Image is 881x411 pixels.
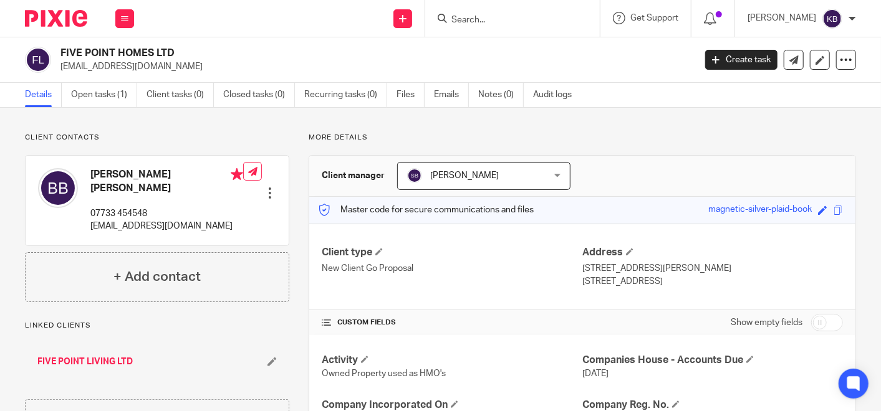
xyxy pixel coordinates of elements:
h4: Client type [322,246,582,259]
img: svg%3E [407,168,422,183]
h3: Client manager [322,169,385,182]
h4: Address [582,246,843,259]
a: Open tasks (1) [71,83,137,107]
p: [PERSON_NAME] [748,12,816,24]
a: Recurring tasks (0) [304,83,387,107]
h2: FIVE POINT HOMES LTD [60,47,561,60]
span: Get Support [630,14,678,22]
p: More details [309,133,856,143]
span: Owned Property used as HMO's [322,369,446,378]
input: Search [450,15,562,26]
h4: + Add contact [113,267,201,286]
p: 07733 454548 [90,207,243,220]
p: [EMAIL_ADDRESS][DOMAIN_NAME] [60,60,686,73]
span: [PERSON_NAME] [430,171,499,180]
p: [STREET_ADDRESS][PERSON_NAME] [582,262,843,275]
h4: Companies House - Accounts Due [582,354,843,367]
span: [DATE] [582,369,609,378]
p: Client contacts [25,133,289,143]
p: Linked clients [25,321,289,331]
a: Client tasks (0) [147,83,214,107]
p: Master code for secure communications and files [319,204,534,216]
p: [EMAIL_ADDRESS][DOMAIN_NAME] [90,220,243,232]
img: svg%3E [38,168,78,208]
img: svg%3E [822,9,842,29]
a: Emails [434,83,469,107]
div: magnetic-silver-plaid-book [708,203,812,217]
img: svg%3E [25,47,51,73]
h4: Activity [322,354,582,367]
a: FIVE POINT LIVING LTD [37,356,133,368]
img: Pixie [25,10,87,27]
a: Files [397,83,425,107]
p: [STREET_ADDRESS] [582,275,843,288]
i: Primary [231,168,243,181]
h4: [PERSON_NAME] [PERSON_NAME] [90,168,243,195]
h4: CUSTOM FIELDS [322,318,582,328]
p: New Client Go Proposal [322,262,582,275]
a: Details [25,83,62,107]
a: Notes (0) [478,83,524,107]
a: Create task [705,50,777,70]
label: Show empty fields [731,316,802,329]
a: Closed tasks (0) [223,83,295,107]
a: Audit logs [533,83,581,107]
